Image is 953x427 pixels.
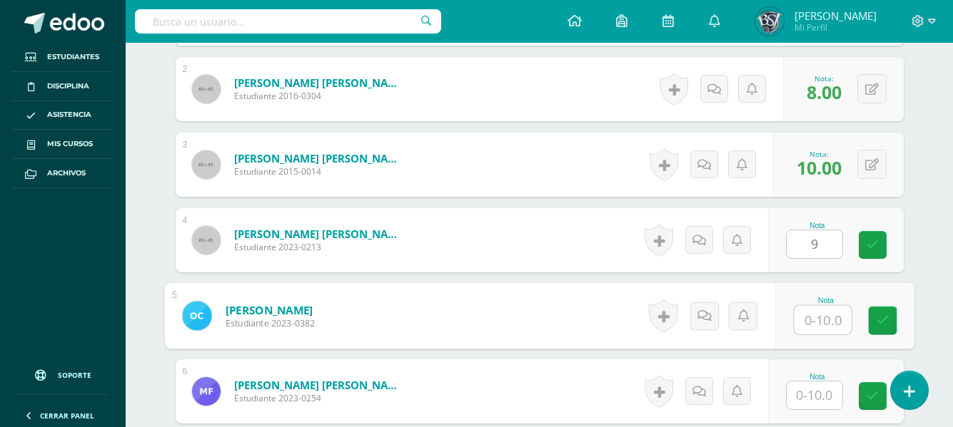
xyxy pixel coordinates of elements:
img: 7ec7a79942ebc8f5a20042ffca093fc1.png [182,301,211,330]
input: Busca un usuario... [135,9,441,34]
div: Nota [786,222,849,230]
a: [PERSON_NAME] [225,302,315,317]
a: Disciplina [11,72,114,101]
div: Nota [793,297,858,304]
span: Mis cursos [47,138,93,150]
span: Estudiante 2023-0254 [234,392,405,404]
a: [PERSON_NAME] [PERSON_NAME] [234,227,405,241]
span: Estudiante 2016-0304 [234,90,405,102]
img: 9dcd7e2d8f6b4b7c6045e2a28a2c9804.png [192,377,221,406]
a: [PERSON_NAME] [PERSON_NAME] [234,76,405,90]
span: 8.00 [807,80,842,104]
div: Nota: [797,149,842,159]
span: Archivos [47,168,86,179]
a: [PERSON_NAME] [PERSON_NAME] [234,378,405,392]
span: Estudiante 2015-0014 [234,165,405,178]
span: Mi Perfil [795,21,877,34]
span: Estudiantes [47,51,99,63]
span: Soporte [58,370,91,380]
span: Cerrar panel [40,411,94,421]
a: Estudiantes [11,43,114,72]
img: 45x45 [192,150,221,179]
img: 45x45 [192,75,221,103]
span: [PERSON_NAME] [795,9,877,23]
span: Estudiante 2023-0382 [225,317,315,330]
a: Mis cursos [11,130,114,159]
span: Disciplina [47,81,89,92]
a: [PERSON_NAME] [PERSON_NAME] [234,151,405,165]
input: 0-10.0 [794,306,851,334]
img: 4ad66ca0c65d19b754e3d5d7000ffc1b.png [755,7,784,36]
input: 0-10.0 [787,230,842,258]
span: 10.00 [797,155,842,180]
a: Asistencia [11,101,114,130]
a: Archivos [11,159,114,188]
input: 0-10.0 [787,381,842,409]
div: Nota [786,373,849,381]
span: Estudiante 2023-0213 [234,241,405,253]
a: Soporte [17,356,109,391]
div: Nota: [807,73,842,83]
span: Asistencia [47,109,91,120]
img: 45x45 [192,226,221,254]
